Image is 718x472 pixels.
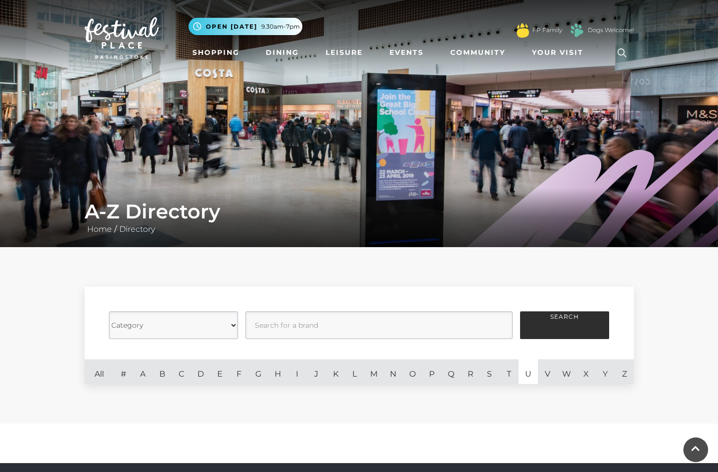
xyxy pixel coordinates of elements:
h1: A-Z Directory [85,200,634,223]
a: Y [596,359,615,384]
a: Dining [262,43,303,62]
a: G [249,359,268,384]
a: X [576,359,596,384]
a: Events [385,43,428,62]
a: O [403,359,422,384]
a: R [461,359,480,384]
a: Z [615,359,634,384]
a: Home [85,224,114,234]
a: F [230,359,249,384]
a: S [480,359,499,384]
button: Open [DATE] 9.30am-7pm [189,18,302,35]
a: I [287,359,307,384]
a: Directory [117,224,157,234]
a: E [210,359,230,384]
a: J [307,359,326,384]
img: Festival Place Logo [85,17,159,59]
a: FP Family [532,26,562,35]
a: L [345,359,365,384]
a: Shopping [189,43,243,62]
a: A [133,359,152,384]
input: Search for a brand [245,311,513,339]
span: Your Visit [532,47,583,58]
span: Open [DATE] [206,22,257,31]
a: W [557,359,576,384]
a: H [268,359,287,384]
a: K [326,359,345,384]
a: T [499,359,519,384]
a: Dogs Welcome! [588,26,634,35]
span: 9.30am-7pm [261,22,300,31]
a: # [114,359,134,384]
a: All [85,359,114,384]
a: Q [441,359,461,384]
a: N [383,359,403,384]
a: U [519,359,538,384]
a: C [172,359,191,384]
a: P [422,359,441,384]
a: B [152,359,172,384]
a: Leisure [322,43,367,62]
button: Search [520,311,609,339]
div: / [77,200,641,235]
a: Your Visit [528,43,592,62]
a: Community [446,43,509,62]
a: D [191,359,210,384]
a: M [364,359,383,384]
a: V [538,359,557,384]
